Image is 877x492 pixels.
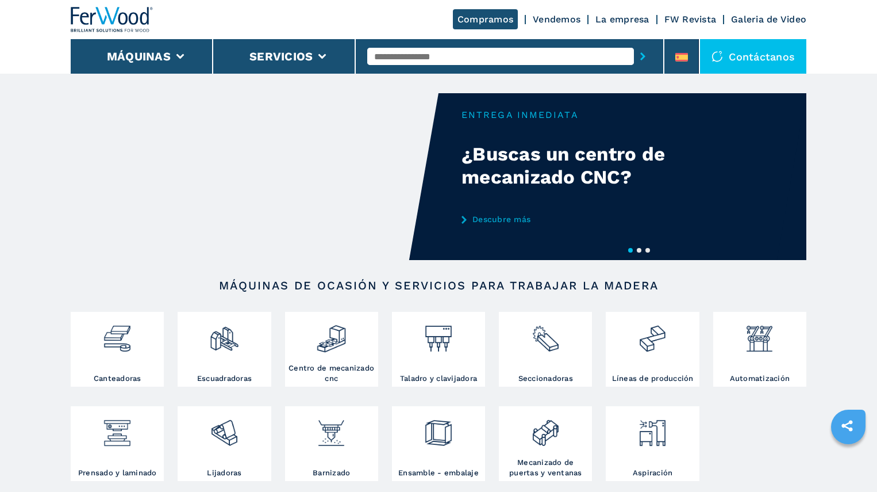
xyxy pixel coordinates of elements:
[664,14,717,25] a: FW Revista
[313,468,350,478] h3: Barnizado
[628,248,633,253] button: 1
[178,312,271,387] a: Escuadradoras
[634,43,652,70] button: submit-button
[499,312,592,387] a: Seccionadoras
[178,406,271,481] a: Lijadoras
[71,93,438,260] video: Your browser does not support the video tag.
[518,373,573,384] h3: Seccionadoras
[744,315,775,354] img: automazione.png
[423,315,453,354] img: foratrici_inseritrici_2.png
[530,315,561,354] img: sezionatrici_2.png
[713,312,806,387] a: Automatización
[102,409,132,448] img: pressa-strettoia.png
[288,363,375,384] h3: Centro de mecanizado cnc
[711,51,723,62] img: Contáctanos
[78,468,157,478] h3: Prensado y laminado
[207,468,241,478] h3: Lijadoras
[606,312,699,387] a: Líneas de producción
[461,215,687,224] a: Descubre más
[107,279,770,292] h2: Máquinas de ocasión y servicios para trabajar la madera
[730,373,790,384] h3: Automatización
[502,457,589,478] h3: Mecanizado de puertas y ventanas
[533,14,580,25] a: Vendemos
[316,315,347,354] img: centro_di_lavoro_cnc_2.png
[633,468,673,478] h3: Aspiración
[71,406,164,481] a: Prensado y laminado
[453,9,518,29] a: Compramos
[731,14,806,25] a: Galeria de Video
[209,315,240,354] img: squadratrici_2.png
[637,248,641,253] button: 2
[612,373,694,384] h3: Líneas de producción
[637,315,668,354] img: linee_di_produzione_2.png
[637,409,668,448] img: aspirazione_1.png
[530,409,561,448] img: lavorazione_porte_finestre_2.png
[102,315,132,354] img: bordatrici_1.png
[71,7,153,32] img: Ferwood
[392,312,485,387] a: Taladro y clavijadora
[209,409,240,448] img: levigatrici_2.png
[197,373,252,384] h3: Escuadradoras
[398,468,479,478] h3: Ensamble - embalaje
[606,406,699,481] a: Aspiración
[107,49,171,63] button: Máquinas
[71,312,164,387] a: Canteadoras
[94,373,141,384] h3: Canteadoras
[285,406,378,481] a: Barnizado
[828,440,868,483] iframe: Chat
[645,248,650,253] button: 3
[595,14,649,25] a: La empresa
[400,373,477,384] h3: Taladro y clavijadora
[285,312,378,387] a: Centro de mecanizado cnc
[423,409,453,448] img: montaggio_imballaggio_2.png
[700,39,806,74] div: Contáctanos
[833,411,861,440] a: sharethis
[499,406,592,481] a: Mecanizado de puertas y ventanas
[249,49,313,63] button: Servicios
[392,406,485,481] a: Ensamble - embalaje
[316,409,347,448] img: verniciatura_1.png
